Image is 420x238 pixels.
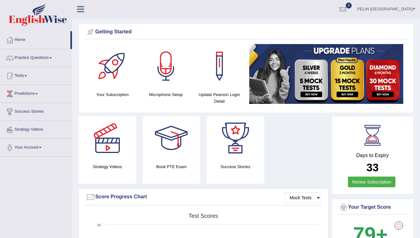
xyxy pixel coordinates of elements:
div: Score Progress Chart [86,192,321,202]
img: small5.jpg [249,44,403,104]
div: Getting Started [86,27,406,37]
text: 90 [97,223,101,227]
h4: Microphone Setup [142,91,190,98]
a: Your Account [0,139,72,155]
h4: Update Pearson Login Detail [196,91,243,105]
a: Tests [0,67,72,83]
h4: Book PTE Exam [143,163,201,170]
b: 33 [367,161,379,173]
a: Home [0,31,70,47]
h4: Your Subscription [89,91,136,98]
div: Your Target Score [339,203,407,212]
span: 0 [346,3,352,8]
a: Predictions [0,85,72,101]
a: Practice Questions [0,49,72,65]
h4: Days to Expiry [339,153,407,158]
a: Renew Subscription [348,177,395,187]
h4: Strategy Videos [79,163,136,170]
h4: Success Stories [207,163,264,170]
a: Success Stories [0,103,72,119]
a: Strategy Videos [0,121,72,137]
tspan: Test scores [189,213,218,219]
